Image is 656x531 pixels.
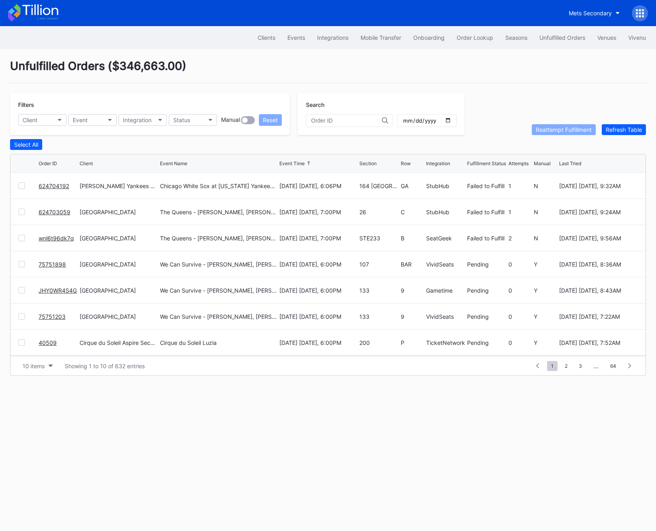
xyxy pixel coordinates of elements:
[559,261,638,268] div: [DATE] [DATE], 8:36AM
[169,114,217,126] button: Status
[602,124,646,135] button: Refresh Table
[317,34,348,41] div: Integrations
[80,287,158,294] div: [GEOGRAPHIC_DATA]
[23,117,37,123] div: Client
[508,160,529,166] div: Attempts
[534,235,557,242] div: N
[73,117,88,123] div: Event
[355,30,407,45] button: Mobile Transfer
[559,287,638,294] div: [DATE] [DATE], 8:43AM
[18,361,57,371] button: 10 items
[160,160,187,166] div: Event Name
[10,139,42,150] button: Select All
[606,126,642,133] div: Refresh Table
[311,117,382,124] input: Order ID
[505,34,527,41] div: Seasons
[39,182,69,189] a: 624704192
[588,363,605,369] div: ...
[569,10,612,16] div: Mets Secondary
[252,30,281,45] button: Clients
[160,261,277,268] div: We Can Survive - [PERSON_NAME], [PERSON_NAME], [PERSON_NAME], Goo Goo Dolls
[533,30,591,45] button: Unfulfilled Orders
[80,313,158,320] div: [GEOGRAPHIC_DATA]
[359,287,398,294] div: 133
[18,114,66,126] button: Client
[80,209,158,215] div: [GEOGRAPHIC_DATA]
[407,30,451,45] button: Onboarding
[279,287,358,294] div: [DATE] [DATE], 6:00PM
[606,361,620,371] span: 64
[591,30,622,45] a: Venues
[311,30,355,45] button: Integrations
[359,313,398,320] div: 133
[561,361,572,371] span: 2
[539,34,585,41] div: Unfulfilled Orders
[160,339,217,346] div: Cirque du Soleil Luzia
[508,235,532,242] div: 2
[39,160,57,166] div: Order ID
[413,34,445,41] div: Onboarding
[359,182,398,189] div: 164 [GEOGRAPHIC_DATA]
[123,117,152,123] div: Integration
[80,182,158,189] div: [PERSON_NAME] Yankees Tickets
[426,287,465,294] div: Gametime
[534,209,557,215] div: N
[597,34,616,41] div: Venues
[559,160,581,166] div: Last Tried
[426,235,465,242] div: SeatGeek
[534,339,557,346] div: Y
[68,114,117,126] button: Event
[65,363,145,369] div: Showing 1 to 10 of 632 entries
[279,261,358,268] div: [DATE] [DATE], 6:00PM
[39,313,66,320] a: 75751203
[534,313,557,320] div: Y
[401,339,424,346] div: P
[451,30,499,45] button: Order Lookup
[426,182,465,189] div: StubHub
[457,34,493,41] div: Order Lookup
[575,361,586,371] span: 3
[534,182,557,189] div: N
[281,30,311,45] button: Events
[160,209,277,215] div: The Queens - [PERSON_NAME], [PERSON_NAME], [PERSON_NAME], and [PERSON_NAME]
[359,209,398,215] div: 26
[563,6,626,21] button: Mets Secondary
[401,261,424,268] div: BAR
[221,116,240,124] div: Manual
[467,313,506,320] div: Pending
[401,313,424,320] div: 9
[467,160,506,166] div: Fulfillment Status
[426,209,465,215] div: StubHub
[467,235,506,242] div: Failed to Fulfill
[534,261,557,268] div: Y
[359,261,398,268] div: 107
[499,30,533,45] button: Seasons
[467,287,506,294] div: Pending
[119,114,167,126] button: Integration
[160,182,277,189] div: Chicago White Sox at [US_STATE] Yankees Parking
[39,339,57,346] a: 40509
[467,339,506,346] div: Pending
[279,235,358,242] div: [DATE] [DATE], 7:00PM
[401,287,424,294] div: 9
[160,287,277,294] div: We Can Survive - [PERSON_NAME], [PERSON_NAME], [PERSON_NAME], Goo Goo Dolls
[559,235,638,242] div: [DATE] [DATE], 9:56AM
[622,30,652,45] button: Vivenu
[426,160,450,166] div: Integration
[279,339,358,346] div: [DATE] [DATE], 6:00PM
[534,160,551,166] div: Manual
[279,160,305,166] div: Event Time
[259,114,282,126] button: Reset
[401,160,411,166] div: Row
[279,209,358,215] div: [DATE] [DATE], 7:00PM
[23,363,45,369] div: 10 items
[508,209,532,215] div: 1
[359,339,398,346] div: 200
[426,313,465,320] div: VividSeats
[401,182,424,189] div: GA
